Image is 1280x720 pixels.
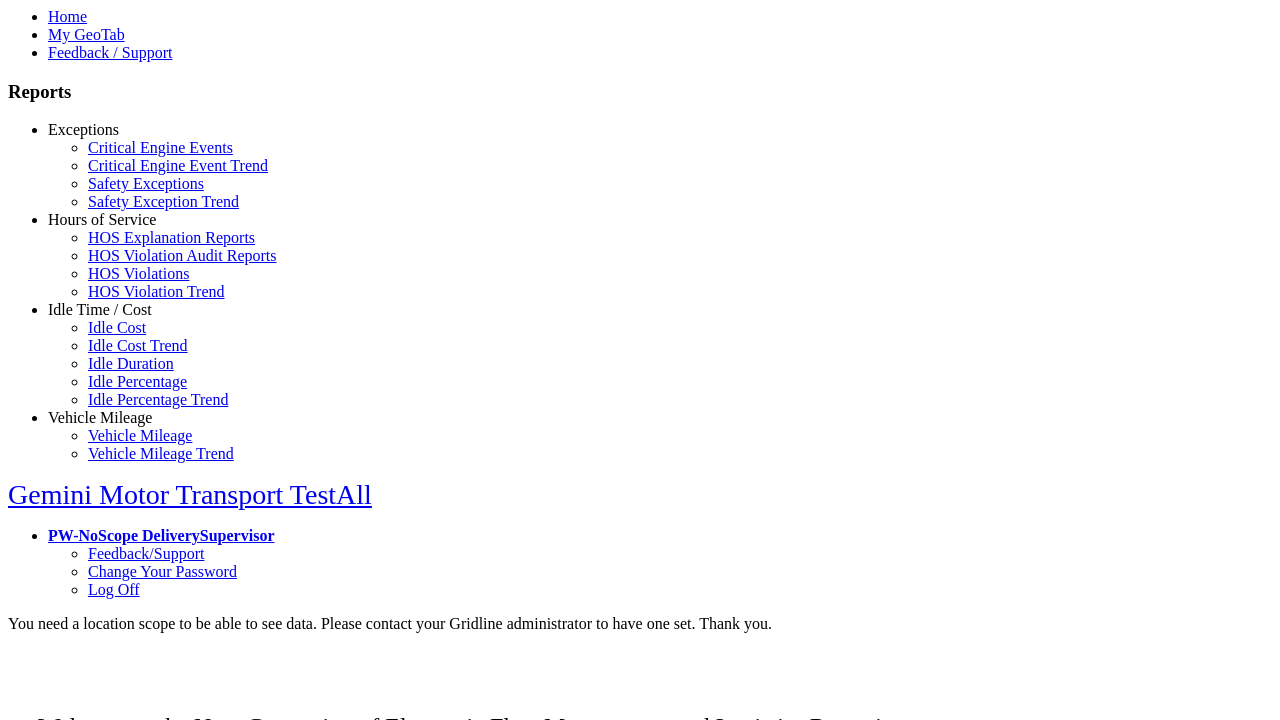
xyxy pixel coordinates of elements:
a: Home [48,8,87,25]
a: Safety Exceptions [88,175,204,192]
a: Critical Engine Events [88,139,233,156]
a: Change Your Password [88,563,237,580]
a: Idle Time / Cost [48,301,152,318]
a: HOS Violation Trend [88,283,225,300]
a: Idle Percentage Trend [88,391,228,408]
a: Vehicle Mileage [88,427,192,444]
a: Safety Exception Trend [88,193,239,210]
div: You need a location scope to be able to see data. Please contact your Gridline administrator to h... [8,615,1272,633]
a: Idle Cost Trend [88,337,188,354]
a: Exceptions [48,121,119,138]
a: Vehicle Mileage Trend [88,445,234,462]
a: HOS Explanation Reports [88,229,255,246]
a: Gemini Motor Transport TestAll [8,479,372,510]
a: My GeoTab [48,26,125,43]
a: Idle Cost [88,319,146,336]
a: Feedback / Support [48,44,172,61]
a: HOS Violation Audit Reports [88,247,277,264]
a: Idle Percentage [88,373,187,390]
a: Idle Duration [88,355,174,372]
h3: Reports [8,81,1272,103]
a: Critical Engine Event Trend [88,157,268,174]
a: Hours of Service [48,211,156,228]
a: Log Off [88,581,140,598]
a: PW-NoScope DeliverySupervisor [48,527,274,544]
a: Feedback/Support [88,545,204,562]
a: Vehicle Mileage [48,409,152,426]
a: HOS Violations [88,265,189,282]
